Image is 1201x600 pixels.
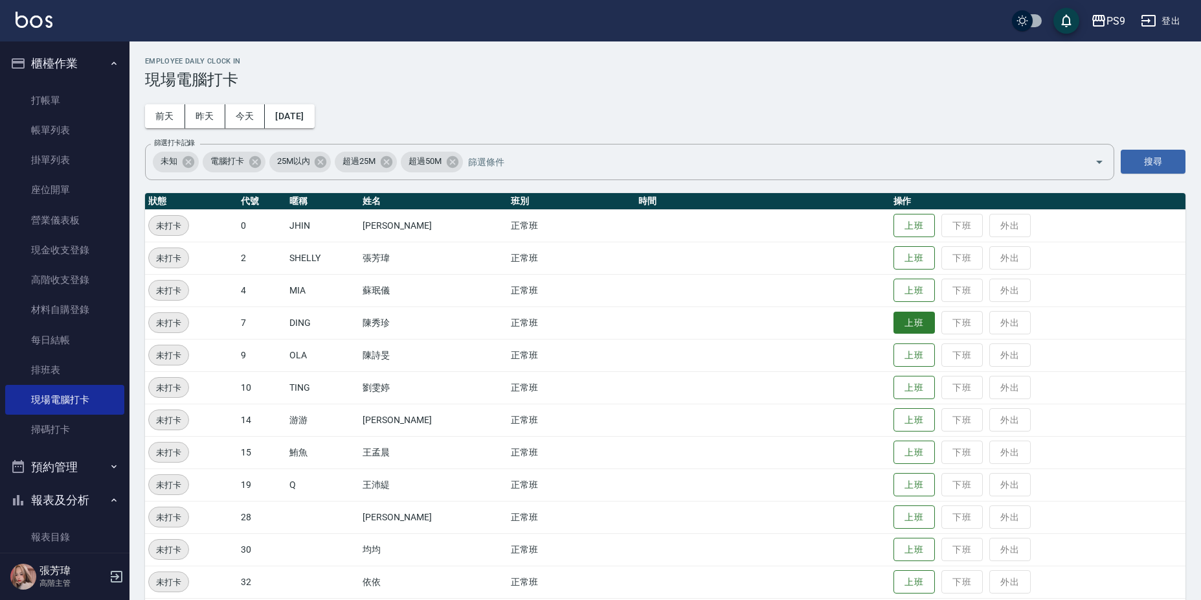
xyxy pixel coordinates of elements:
[359,404,508,436] td: [PERSON_NAME]
[508,566,635,598] td: 正常班
[286,193,360,210] th: 暱稱
[203,152,265,172] div: 電腦打卡
[893,570,935,594] button: 上班
[5,295,124,325] a: 材料自購登錄
[359,242,508,274] td: 張芳瑋
[359,193,508,210] th: 姓名
[149,478,188,492] span: 未打卡
[269,155,318,168] span: 25M以內
[1121,150,1185,174] button: 搜尋
[154,138,195,148] label: 篩選打卡記錄
[1136,9,1185,33] button: 登出
[5,86,124,115] a: 打帳單
[149,511,188,524] span: 未打卡
[359,566,508,598] td: 依依
[893,343,935,367] button: 上班
[401,152,463,172] div: 超過50M
[465,150,1072,173] input: 篩選條件
[238,193,286,210] th: 代號
[238,533,286,566] td: 30
[286,274,360,306] td: MIA
[508,193,635,210] th: 班別
[5,235,124,265] a: 現金收支登錄
[401,155,449,168] span: 超過50M
[5,415,124,444] a: 掃碼打卡
[893,214,935,238] button: 上班
[149,543,188,557] span: 未打卡
[149,219,188,233] span: 未打卡
[890,193,1185,210] th: 操作
[508,436,635,468] td: 正常班
[149,413,188,427] span: 未打卡
[238,242,286,274] td: 2
[286,306,360,339] td: DING
[359,371,508,404] td: 劉雯婷
[149,251,188,265] span: 未打卡
[893,376,935,400] button: 上班
[265,104,314,128] button: [DATE]
[893,538,935,562] button: 上班
[893,473,935,497] button: 上班
[238,436,286,468] td: 15
[149,575,188,589] span: 未打卡
[359,533,508,566] td: 均均
[149,381,188,395] span: 未打卡
[508,533,635,566] td: 正常班
[635,193,890,210] th: 時間
[508,242,635,274] td: 正常班
[5,325,124,355] a: 每日結帳
[359,306,508,339] td: 陳秀珍
[508,468,635,501] td: 正常班
[508,209,635,242] td: 正常班
[238,468,286,501] td: 19
[359,468,508,501] td: 王沛緹
[1106,13,1125,29] div: PS9
[238,371,286,404] td: 10
[893,505,935,529] button: 上班
[335,152,397,172] div: 超過25M
[5,450,124,484] button: 預約管理
[238,501,286,533] td: 28
[238,274,286,306] td: 4
[5,552,124,582] a: 消費分析儀表板
[203,155,252,168] span: 電腦打卡
[359,436,508,468] td: 王孟晨
[16,12,52,28] img: Logo
[893,312,935,334] button: 上班
[335,155,383,168] span: 超過25M
[1086,8,1130,34] button: PS9
[238,306,286,339] td: 7
[359,339,508,371] td: 陳詩旻
[5,355,124,385] a: 排班表
[153,152,199,172] div: 未知
[286,209,360,242] td: JHIN
[10,564,36,590] img: Person
[5,522,124,552] a: 報表目錄
[149,316,188,330] span: 未打卡
[286,242,360,274] td: SHELLY
[286,436,360,468] td: 鮪魚
[225,104,265,128] button: 今天
[1089,152,1110,172] button: Open
[893,441,935,465] button: 上班
[359,274,508,306] td: 蘇珉儀
[39,564,106,577] h5: 張芳瑋
[5,385,124,415] a: 現場電腦打卡
[145,71,1185,89] h3: 現場電腦打卡
[39,577,106,589] p: 高階主管
[508,306,635,339] td: 正常班
[286,404,360,436] td: 游游
[149,284,188,297] span: 未打卡
[5,175,124,205] a: 座位開單
[5,115,124,145] a: 帳單列表
[185,104,225,128] button: 昨天
[286,371,360,404] td: TING
[893,279,935,303] button: 上班
[359,501,508,533] td: [PERSON_NAME]
[508,274,635,306] td: 正常班
[238,339,286,371] td: 9
[238,404,286,436] td: 14
[238,566,286,598] td: 32
[5,47,124,80] button: 櫃檯作業
[286,468,360,501] td: Q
